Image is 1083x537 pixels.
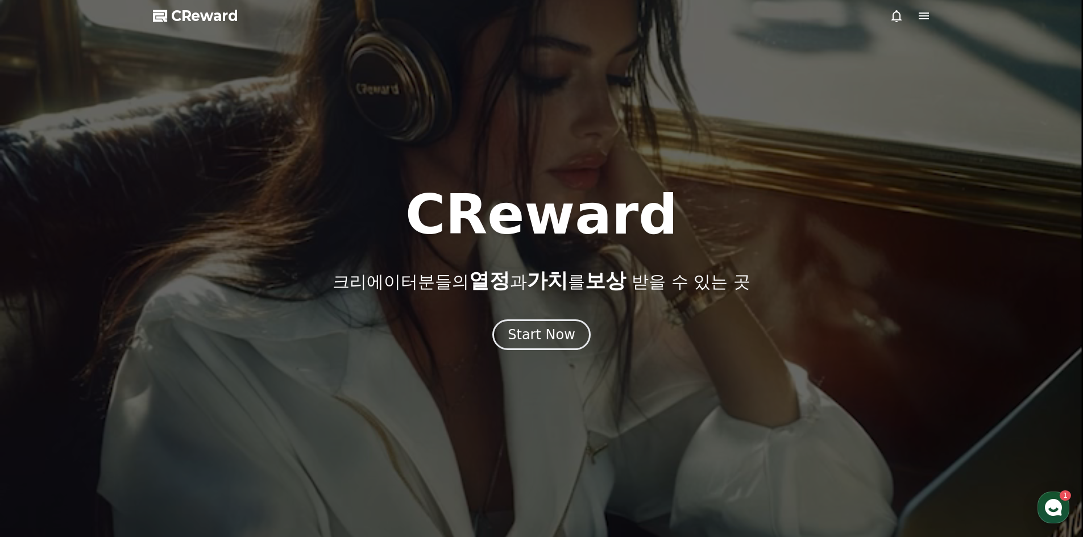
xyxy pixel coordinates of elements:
h1: CReward [405,188,678,242]
a: CReward [153,7,238,25]
p: 크리에이터분들의 과 를 받을 수 있는 곳 [333,269,750,292]
button: Start Now [492,319,591,350]
span: 열정 [469,269,510,292]
span: CReward [171,7,238,25]
span: 보상 [585,269,626,292]
span: 가치 [527,269,568,292]
div: Start Now [508,326,575,344]
a: Start Now [492,331,591,342]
